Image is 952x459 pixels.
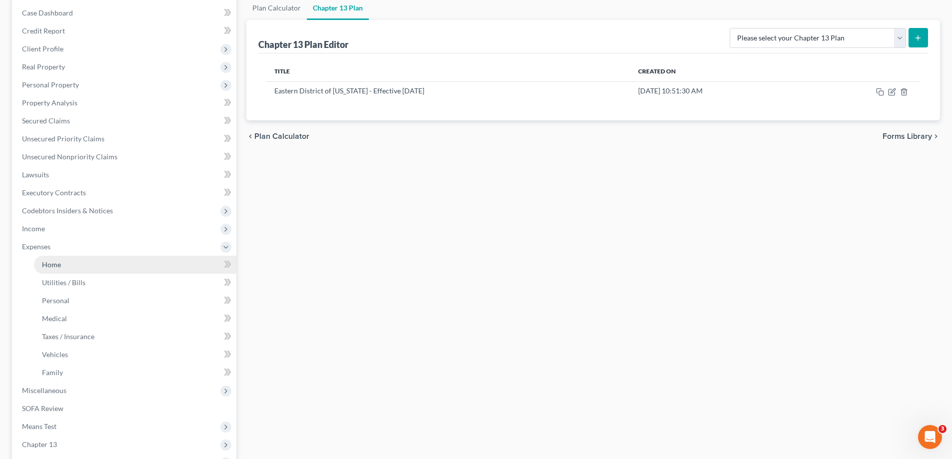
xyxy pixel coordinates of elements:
[34,364,236,382] a: Family
[42,260,61,269] span: Home
[14,166,236,184] a: Lawsuits
[246,132,254,140] i: chevron_left
[22,404,63,413] span: SOFA Review
[22,440,57,449] span: Chapter 13
[630,81,807,100] td: [DATE] 10:51:30 AM
[22,188,86,197] span: Executory Contracts
[266,61,630,81] th: Title
[34,292,236,310] a: Personal
[254,132,309,140] span: Plan Calculator
[42,332,94,341] span: Taxes / Insurance
[22,26,65,35] span: Credit Report
[34,274,236,292] a: Utilities / Bills
[14,148,236,166] a: Unsecured Nonpriority Claims
[42,278,85,287] span: Utilities / Bills
[246,132,309,140] button: chevron_left Plan Calculator
[14,22,236,40] a: Credit Report
[22,44,63,53] span: Client Profile
[22,80,79,89] span: Personal Property
[14,94,236,112] a: Property Analysis
[34,256,236,274] a: Home
[22,152,117,161] span: Unsecured Nonpriority Claims
[34,310,236,328] a: Medical
[42,368,63,377] span: Family
[22,242,50,251] span: Expenses
[630,61,807,81] th: Created On
[22,422,56,431] span: Means Test
[932,132,940,140] i: chevron_right
[22,98,77,107] span: Property Analysis
[34,346,236,364] a: Vehicles
[22,116,70,125] span: Secured Claims
[14,184,236,202] a: Executory Contracts
[42,296,69,305] span: Personal
[42,350,68,359] span: Vehicles
[939,425,947,433] span: 3
[22,206,113,215] span: Codebtors Insiders & Notices
[22,8,73,17] span: Case Dashboard
[22,386,66,395] span: Miscellaneous
[14,4,236,22] a: Case Dashboard
[883,132,940,140] button: Forms Library chevron_right
[14,400,236,418] a: SOFA Review
[22,62,65,71] span: Real Property
[14,112,236,130] a: Secured Claims
[883,132,932,140] span: Forms Library
[22,170,49,179] span: Lawsuits
[34,328,236,346] a: Taxes / Insurance
[918,425,942,449] iframe: Intercom live chat
[42,314,67,323] span: Medical
[258,38,348,50] div: Chapter 13 Plan Editor
[22,134,104,143] span: Unsecured Priority Claims
[14,130,236,148] a: Unsecured Priority Claims
[22,224,45,233] span: Income
[266,81,630,100] td: Eastern District of [US_STATE] - Effective [DATE]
